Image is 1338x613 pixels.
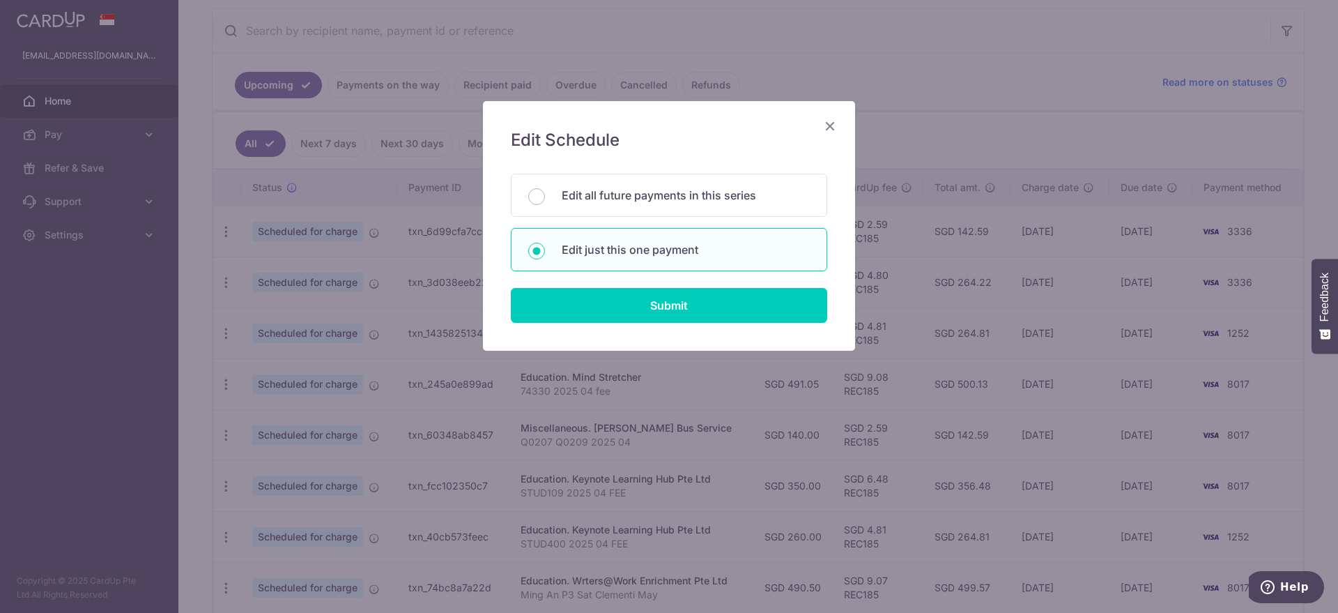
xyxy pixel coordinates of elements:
[511,288,827,323] input: Submit
[1249,571,1324,606] iframe: Opens a widget where you can find more information
[822,118,838,135] button: Close
[562,241,810,258] p: Edit just this one payment
[511,129,827,151] h5: Edit Schedule
[562,187,810,204] p: Edit all future payments in this series
[1312,259,1338,354] button: Feedback - Show survey
[1318,273,1331,321] span: Feedback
